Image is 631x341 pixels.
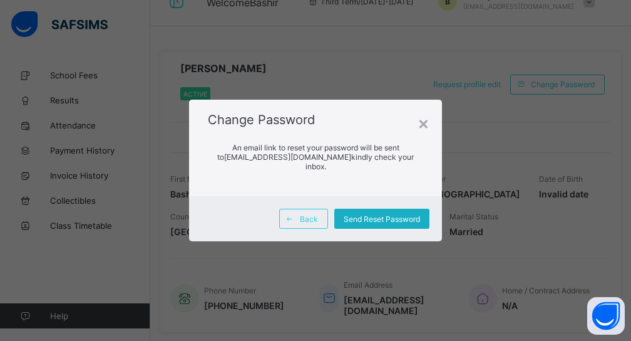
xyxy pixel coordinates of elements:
span: An email link to reset your password will be sent to [EMAIL_ADDRESS][DOMAIN_NAME] kindly check yo... [217,143,414,171]
div: × [418,112,429,134]
span: Back [300,214,318,224]
span: Change Password [208,112,315,127]
button: Open asap [587,297,625,335]
span: Send Reset Password [344,214,420,224]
